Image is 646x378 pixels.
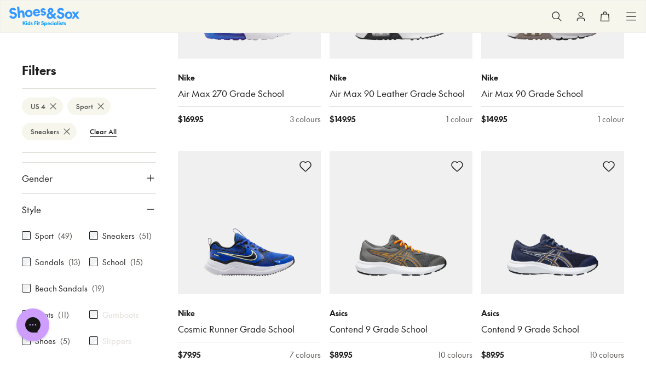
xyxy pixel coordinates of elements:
iframe: Gorgias live chat messenger [11,305,55,345]
span: $ 169.95 [178,113,203,125]
span: $ 89.95 [330,349,352,360]
span: Gender [22,171,53,185]
div: 10 colours [438,349,472,360]
p: Nike [330,72,472,83]
div: 7 colours [290,349,321,360]
p: ( 19 ) [92,283,105,294]
label: Sneakers [102,230,135,242]
p: ( 5 ) [60,335,70,347]
div: 10 colours [590,349,624,360]
a: Cosmic Runner Grade School [178,323,321,335]
button: Style [22,194,156,225]
label: Sport [35,230,54,242]
p: ( 51 ) [139,230,152,242]
img: SNS_Logo_Responsive.svg [9,7,79,26]
div: 3 colours [290,113,321,125]
div: 1 colour [446,113,472,125]
p: Asics [330,307,472,319]
btn: Clear All [81,122,125,141]
btn: US 4 [22,98,63,115]
div: 1 colour [598,113,624,125]
p: ( 13 ) [68,256,80,268]
btn: Sneakers [22,123,77,140]
a: Contend 9 Grade School [481,323,624,335]
button: Gender [22,163,156,193]
label: School [102,256,126,268]
span: $ 149.95 [481,113,507,125]
span: $ 89.95 [481,349,504,360]
p: Filters [22,61,156,79]
a: Air Max 90 Grade School [481,88,624,100]
label: Beach Sandals [35,283,88,294]
a: Air Max 270 Grade School [178,88,321,100]
p: Nike [178,307,321,319]
p: Nike [481,72,624,83]
label: Gumboots [102,309,139,320]
p: Nike [178,72,321,83]
label: Slippers [102,335,131,347]
span: $ 79.95 [178,349,200,360]
a: Air Max 90 Leather Grade School [330,88,472,100]
btn: Sport [67,98,111,115]
span: $ 149.95 [330,113,355,125]
p: ( 49 ) [58,230,72,242]
a: Contend 9 Grade School [330,323,472,335]
p: Asics [481,307,624,319]
p: ( 15 ) [130,256,143,268]
p: ( 11 ) [58,309,69,320]
label: Sandals [35,256,64,268]
a: Shoes & Sox [9,7,79,26]
span: Style [22,203,41,216]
